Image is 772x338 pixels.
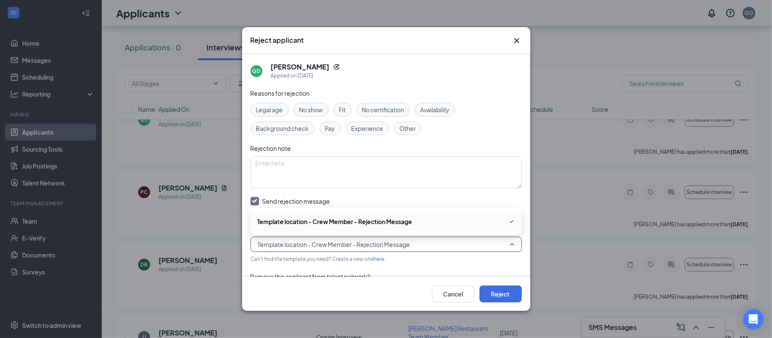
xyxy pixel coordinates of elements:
button: Close [512,36,522,46]
span: Other [400,124,416,133]
button: Cancel [432,285,474,302]
svg: Checkmark [508,216,515,227]
svg: Cross [512,36,522,46]
span: Reasons for rejection [251,89,310,97]
span: No certification [362,105,404,114]
svg: Reapply [333,64,340,70]
span: Availability [421,105,450,114]
h3: Reject applicant [251,36,304,45]
div: Open Intercom Messenger [743,309,764,330]
span: Legal age [256,105,283,114]
span: Remove this applicant from talent network? [251,273,371,280]
span: Fit [339,105,346,114]
span: Experience [351,124,384,133]
span: Template location - Crew Member - Rejection Message [257,217,412,226]
button: Reject [479,285,522,302]
div: Applied on [DATE] [271,72,340,80]
span: Template location - Crew Member - Rejection Message [258,238,410,251]
span: Rejection note [251,144,291,152]
span: Pay [325,124,335,133]
span: Background check [256,124,309,133]
span: No show [299,105,323,114]
span: Can't find the template you need? Create a new one . [251,256,386,262]
div: QD [252,67,261,75]
span: Choose a rejection template [251,225,330,233]
a: here [374,256,385,262]
h5: [PERSON_NAME] [271,62,330,72]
